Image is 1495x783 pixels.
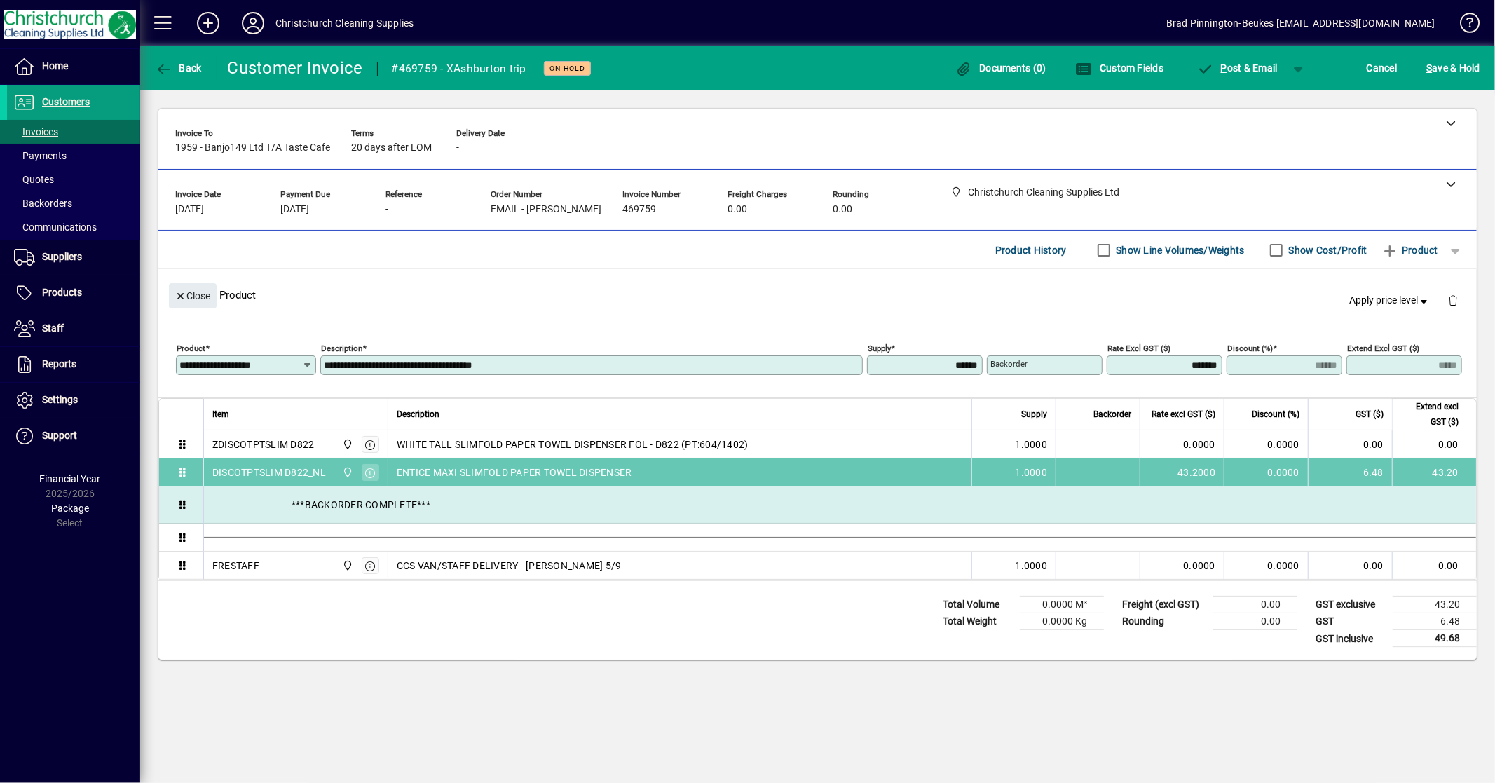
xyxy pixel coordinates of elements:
[1374,238,1445,263] button: Product
[1393,630,1477,648] td: 49.68
[7,144,140,168] a: Payments
[397,437,749,451] span: WHITE TALL SLIMFOLD PAPER TOWEL DISPENSER FOL - D822 (PT:604/1402)
[936,613,1020,630] td: Total Weight
[1286,243,1367,257] label: Show Cost/Profit
[1224,430,1308,458] td: 0.0000
[1021,407,1047,422] span: Supply
[833,204,852,215] span: 0.00
[165,289,220,301] app-page-header-button: Close
[1309,630,1393,648] td: GST inclusive
[14,198,72,209] span: Backorders
[1072,55,1168,81] button: Custom Fields
[1196,62,1278,74] span: ost & Email
[1224,552,1308,580] td: 0.0000
[7,311,140,346] a: Staff
[275,12,414,34] div: Christchurch Cleaning Supplies
[1107,343,1170,353] mat-label: Rate excl GST ($)
[1252,407,1299,422] span: Discount (%)
[7,240,140,275] a: Suppliers
[7,168,140,191] a: Quotes
[231,11,275,36] button: Profile
[186,11,231,36] button: Add
[1367,57,1398,79] span: Cancel
[42,394,78,405] span: Settings
[1309,597,1393,613] td: GST exclusive
[385,204,388,215] span: -
[212,559,259,573] div: FRESTAFF
[1189,55,1285,81] button: Post & Email
[1114,243,1245,257] label: Show Line Volumes/Weights
[321,343,362,353] mat-label: Description
[1308,552,1392,580] td: 0.00
[1227,343,1273,353] mat-label: Discount (%)
[1115,597,1213,613] td: Freight (excl GST)
[1392,552,1476,580] td: 0.00
[1449,3,1477,48] a: Knowledge Base
[14,150,67,161] span: Payments
[169,283,217,308] button: Close
[1426,62,1432,74] span: S
[1393,597,1477,613] td: 43.20
[1016,559,1048,573] span: 1.0000
[212,407,229,422] span: Item
[1221,62,1227,74] span: P
[868,343,891,353] mat-label: Supply
[228,57,363,79] div: Customer Invoice
[622,204,656,215] span: 469759
[7,383,140,418] a: Settings
[1423,55,1484,81] button: Save & Hold
[14,222,97,233] span: Communications
[42,430,77,441] span: Support
[1381,239,1438,261] span: Product
[42,358,76,369] span: Reports
[42,96,90,107] span: Customers
[158,269,1477,320] div: Product
[1309,613,1393,630] td: GST
[7,120,140,144] a: Invoices
[151,55,205,81] button: Back
[1213,613,1297,630] td: 0.00
[1347,343,1419,353] mat-label: Extend excl GST ($)
[990,238,1072,263] button: Product History
[1076,62,1164,74] span: Custom Fields
[456,142,459,154] span: -
[1093,407,1131,422] span: Backorder
[42,322,64,334] span: Staff
[549,64,585,73] span: On hold
[51,503,89,514] span: Package
[7,215,140,239] a: Communications
[42,60,68,72] span: Home
[1115,613,1213,630] td: Rounding
[14,126,58,137] span: Invoices
[397,407,439,422] span: Description
[1016,437,1048,451] span: 1.0000
[42,287,82,298] span: Products
[14,174,54,185] span: Quotes
[7,275,140,311] a: Products
[7,49,140,84] a: Home
[995,239,1067,261] span: Product History
[1213,597,1297,613] td: 0.00
[1308,430,1392,458] td: 0.00
[1393,613,1477,630] td: 6.48
[140,55,217,81] app-page-header-button: Back
[175,285,211,308] span: Close
[955,62,1046,74] span: Documents (0)
[42,251,82,262] span: Suppliers
[40,473,101,484] span: Financial Year
[177,343,205,353] mat-label: Product
[351,142,432,154] span: 20 days after EOM
[7,418,140,454] a: Support
[1401,399,1459,430] span: Extend excl GST ($)
[936,597,1020,613] td: Total Volume
[491,204,601,215] span: EMAIL - [PERSON_NAME]
[1363,55,1401,81] button: Cancel
[175,142,330,154] span: 1959 - Banjo149 Ltd T/A Taste Cafe
[155,62,202,74] span: Back
[339,558,355,573] span: Christchurch Cleaning Supplies Ltd
[339,437,355,452] span: Christchurch Cleaning Supplies Ltd
[1149,437,1215,451] div: 0.0000
[728,204,747,215] span: 0.00
[7,347,140,382] a: Reports
[1436,294,1470,306] app-page-header-button: Delete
